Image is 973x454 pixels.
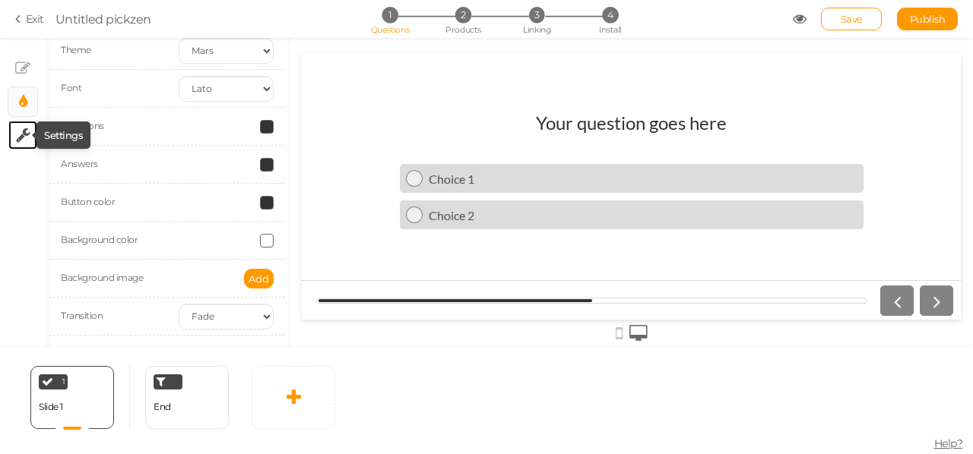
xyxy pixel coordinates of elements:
li: 2 Products [428,7,499,23]
span: End [154,401,171,412]
span: Install [599,24,621,35]
tip-tip: Settings [44,129,83,141]
h1: Your question goes here [234,58,425,96]
span: 1 [382,7,398,23]
span: Theme [61,44,91,55]
label: Questions [61,120,104,131]
li: 4 Install [575,7,645,23]
span: Help? [934,437,963,450]
span: 2 [455,7,471,23]
div: 1 Slide 1 [30,366,114,429]
div: End [145,366,229,429]
div: Slide 1 [39,402,63,412]
span: Publish [910,13,946,25]
label: Background color [61,234,138,245]
span: Font [61,82,81,93]
div: Choice 1 [121,118,556,133]
span: Transition [61,310,103,321]
span: Add [249,273,269,285]
span: Untitled pickzen [55,12,151,27]
span: Products [445,24,481,35]
a: Exit [15,11,44,27]
label: Background image [61,272,143,283]
a: Settings [8,121,37,150]
div: Choice 2 [121,155,556,169]
span: Questions [371,24,410,35]
label: Button color [61,196,115,207]
span: 1 [62,378,65,386]
li: 3 Linking [502,7,572,23]
span: 4 [602,7,618,23]
span: Save [841,13,863,25]
label: Answers [61,158,98,169]
span: 3 [529,7,545,23]
div: Save [821,8,882,30]
span: Linking [523,24,550,35]
button: Add [244,269,274,288]
li: 1 Questions [354,7,425,23]
li: Settings [8,120,38,150]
